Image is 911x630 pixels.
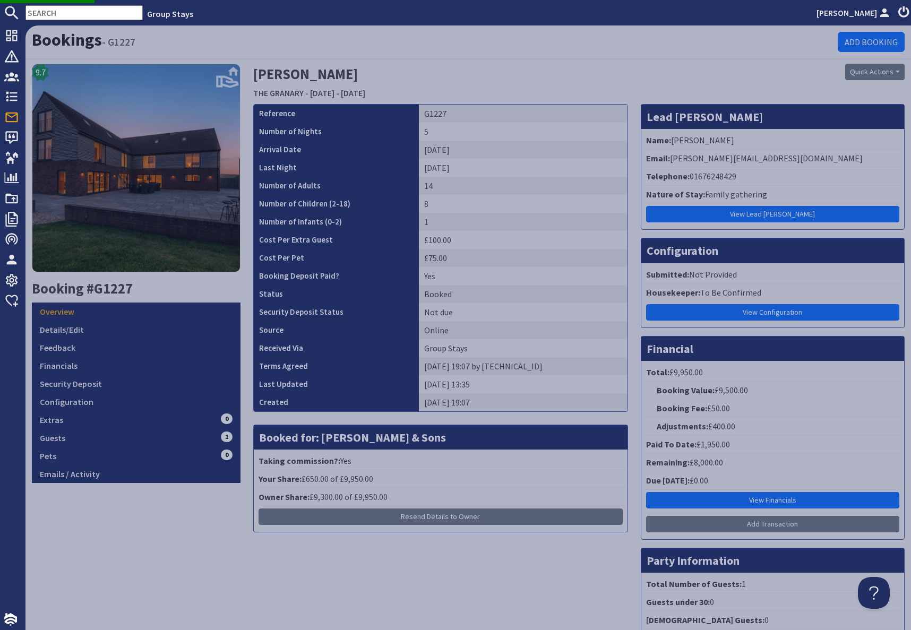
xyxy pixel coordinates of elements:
th: Number of Nights [254,123,419,141]
strong: Total: [646,367,669,377]
span: - [305,88,308,98]
span: 9.7 [36,66,46,79]
th: Terms Agreed [254,357,419,375]
th: Security Deposit Status [254,303,419,321]
a: 9.7 [32,64,240,280]
th: Booking Deposit Paid? [254,267,419,285]
a: Details/Edit [32,321,240,339]
a: Guests1 [32,429,240,447]
strong: Taking commission?: [259,455,340,466]
a: View Financials [646,492,899,508]
th: Status [254,285,419,303]
strong: Total Number of Guests: [646,579,742,589]
iframe: Toggle Customer Support [858,577,890,609]
strong: Email: [646,153,670,163]
li: £9,300.00 of £9,950.00 [256,488,625,506]
h2: Booking #G1227 [32,280,240,297]
td: 14 [419,177,628,195]
button: Quick Actions [845,64,905,80]
th: Reference [254,105,419,123]
small: - G1227 [102,36,135,48]
a: Group Stays [147,8,193,19]
li: £1,950.00 [644,436,901,454]
a: Extras0 [32,411,240,429]
li: Family gathering [644,186,901,204]
td: Online [419,321,628,339]
a: Emails / Activity [32,465,240,483]
strong: Remaining: [646,457,690,468]
th: Number of Adults [254,177,419,195]
th: Last Night [254,159,419,177]
strong: Housekeeper: [646,287,700,298]
span: Resend Details to Owner [401,512,480,521]
th: Cost Per Extra Guest [254,231,419,249]
li: 1 [644,575,901,593]
h2: [PERSON_NAME] [253,64,683,101]
strong: Adjustments: [657,421,708,431]
li: [PERSON_NAME][EMAIL_ADDRESS][DOMAIN_NAME] [644,150,901,168]
a: [PERSON_NAME] [817,6,892,19]
a: [DATE] - [DATE] [310,88,365,98]
a: View Configuration [646,304,899,321]
td: £100.00 [419,231,628,249]
td: 8 [419,195,628,213]
td: Yes [419,267,628,285]
td: Group Stays [419,339,628,357]
td: [DATE] 19:07 [419,393,628,411]
strong: [DEMOGRAPHIC_DATA] Guests: [646,615,764,625]
li: £9,950.00 [644,364,901,382]
img: THE GRANARY's icon [32,64,240,272]
h3: Lead [PERSON_NAME] [641,105,904,129]
td: [DATE] 19:07 by [TECHNICAL_ID] [419,357,628,375]
h3: Configuration [641,238,904,263]
strong: Due [DATE]: [646,475,690,486]
li: £0.00 [644,472,901,490]
a: Security Deposit [32,375,240,393]
th: Last Updated [254,375,419,393]
td: 1 [419,213,628,231]
th: Number of Children (2-18) [254,195,419,213]
li: To Be Confirmed [644,284,901,302]
strong: Owner Share: [259,491,310,502]
td: [DATE] [419,141,628,159]
td: [DATE] [419,159,628,177]
input: SEARCH [25,5,143,20]
img: staytech_i_w-64f4e8e9ee0a9c174fd5317b4b171b261742d2d393467e5bdba4413f4f884c10.svg [4,613,17,626]
li: [PERSON_NAME] [644,132,901,150]
li: £50.00 [644,400,901,418]
td: 5 [419,123,628,141]
h3: Financial [641,336,904,361]
strong: Guests under 30: [646,597,710,607]
td: £75.00 [419,249,628,267]
a: Add Booking [838,32,905,52]
a: Financials [32,357,240,375]
strong: Nature of Stay: [646,189,705,200]
span: 0 [221,450,233,460]
a: THE GRANARY [253,88,304,98]
strong: Paid To Date: [646,439,697,450]
td: G1227 [419,105,628,123]
span: 1 [221,431,233,442]
i: Agreements were checked at the time of signing booking terms:<br>- I AGREE to take out appropriat... [308,363,316,372]
li: 0 [644,593,901,611]
li: 01676248429 [644,168,901,186]
h3: Booked for: [PERSON_NAME] & Sons [254,425,628,450]
a: View Lead [PERSON_NAME] [646,206,899,222]
th: Source [254,321,419,339]
li: Yes [256,452,625,470]
strong: Telephone: [646,171,690,182]
li: £400.00 [644,418,901,436]
td: Booked [419,285,628,303]
th: Cost Per Pet [254,249,419,267]
a: Pets0 [32,447,240,465]
strong: Your Share: [259,473,302,484]
a: Bookings [32,29,102,50]
th: Number of Infants (0-2) [254,213,419,231]
th: Created [254,393,419,411]
strong: Booking Fee: [657,403,707,413]
td: [DATE] 13:35 [419,375,628,393]
strong: Submitted: [646,269,689,280]
li: £650.00 of £9,950.00 [256,470,625,488]
button: Resend Details to Owner [259,508,623,525]
li: £9,500.00 [644,382,901,400]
